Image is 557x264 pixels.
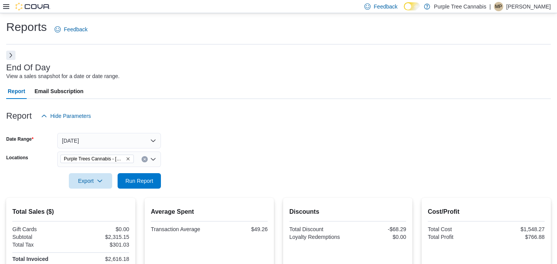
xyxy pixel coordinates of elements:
[12,256,48,262] strong: Total Invoiced
[12,226,69,232] div: Gift Cards
[72,242,129,248] div: $301.03
[73,173,108,189] span: Export
[289,207,406,216] h2: Discounts
[495,2,502,11] span: MP
[6,136,34,142] label: Date Range
[404,2,420,10] input: Dark Mode
[150,156,156,162] button: Open list of options
[12,234,69,240] div: Subtotal
[434,2,486,11] p: Purple Tree Cannabis
[489,2,491,11] p: |
[72,234,129,240] div: $2,315.15
[72,226,129,232] div: $0.00
[211,226,268,232] div: $49.26
[6,63,50,72] h3: End Of Day
[374,3,397,10] span: Feedback
[428,207,545,216] h2: Cost/Profit
[151,207,268,216] h2: Average Spent
[349,234,406,240] div: $0.00
[289,226,346,232] div: Total Discount
[12,242,69,248] div: Total Tax
[428,226,485,232] div: Total Cost
[6,155,28,161] label: Locations
[8,83,25,99] span: Report
[34,83,84,99] span: Email Subscription
[494,2,503,11] div: Matt Piotrowicz
[126,157,130,161] button: Remove Purple Trees Cannabis - Mississauga from selection in this group
[428,234,485,240] div: Total Profit
[506,2,551,11] p: [PERSON_NAME]
[15,3,50,10] img: Cova
[6,111,32,121] h3: Report
[51,22,91,37] a: Feedback
[50,112,91,120] span: Hide Parameters
[64,26,87,33] span: Feedback
[6,72,120,80] div: View a sales snapshot for a date or date range.
[488,234,545,240] div: $766.88
[142,156,148,162] button: Clear input
[118,173,161,189] button: Run Report
[69,173,112,189] button: Export
[6,19,47,35] h1: Reports
[151,226,208,232] div: Transaction Average
[60,155,134,163] span: Purple Trees Cannabis - Mississauga
[349,226,406,232] div: -$68.29
[289,234,346,240] div: Loyalty Redemptions
[38,108,94,124] button: Hide Parameters
[125,177,153,185] span: Run Report
[12,207,129,216] h2: Total Sales ($)
[57,133,161,148] button: [DATE]
[72,256,129,262] div: $2,616.18
[488,226,545,232] div: $1,548.27
[64,155,124,163] span: Purple Trees Cannabis - [GEOGRAPHIC_DATA]
[6,51,15,60] button: Next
